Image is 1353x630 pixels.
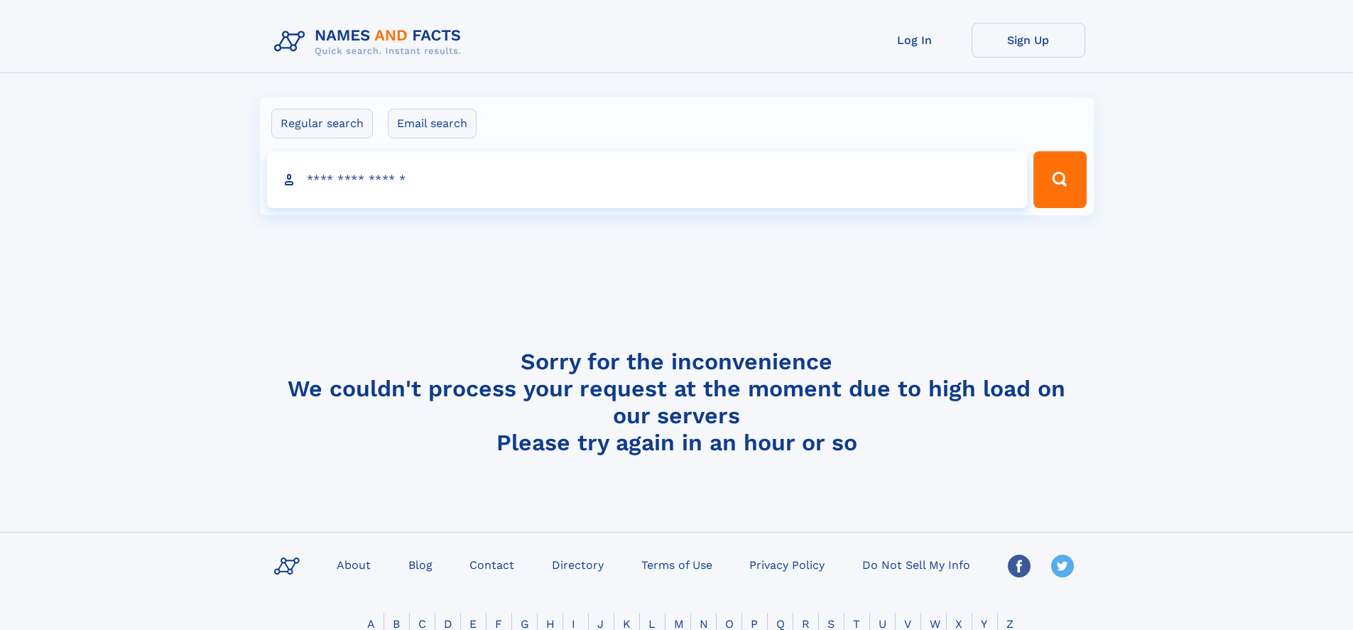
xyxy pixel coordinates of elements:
button: Search Button [1033,151,1086,208]
a: About [331,554,376,575]
input: search input [267,151,1028,208]
img: Facebook [1008,555,1031,577]
img: Twitter [1051,555,1074,577]
a: Terms of Use [636,554,718,575]
a: Blog [403,554,438,575]
label: Regular search [271,109,373,139]
a: Privacy Policy [744,554,830,575]
a: Directory [546,554,609,575]
a: Contact [464,554,520,575]
a: Do Not Sell My Info [857,554,976,575]
h4: Sorry for the inconvenience We couldn't process your request at the moment due to high load on ou... [268,348,1085,456]
img: Logo Names and Facts [268,23,473,61]
a: Log In [858,23,972,58]
a: Sign Up [972,23,1085,58]
label: Email search [388,109,477,139]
